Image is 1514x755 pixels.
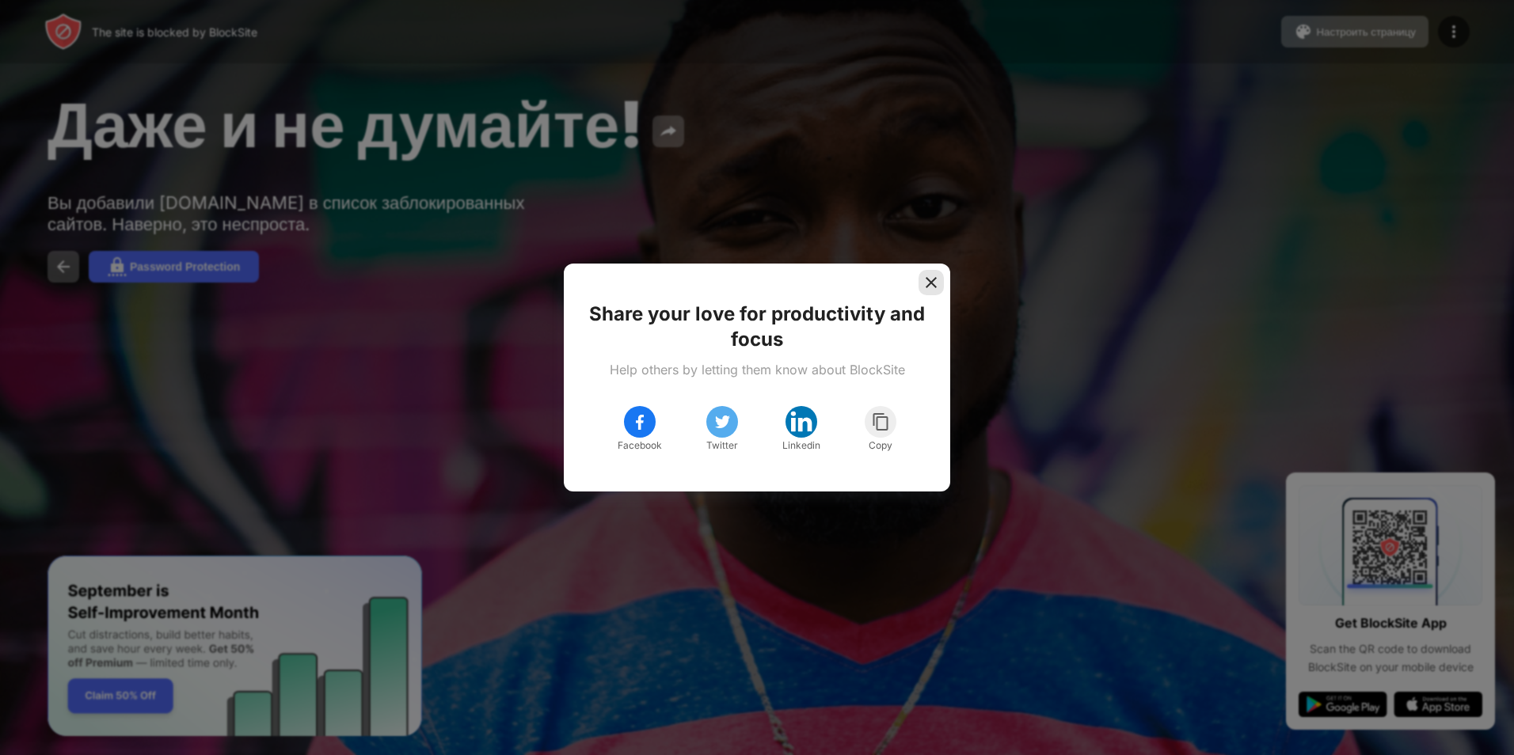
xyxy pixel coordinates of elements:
[782,438,820,453] div: Linkedin
[610,362,905,377] div: Help others by letting them know about BlockSite
[789,409,814,434] img: linkedin.svg
[583,302,931,352] div: Share your love for productivity and focus
[713,412,732,431] img: twitter.svg
[706,438,738,453] div: Twitter
[630,412,649,431] img: facebook.svg
[871,412,891,431] img: copy.svg
[618,438,662,453] div: Facebook
[869,438,892,453] div: Copy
